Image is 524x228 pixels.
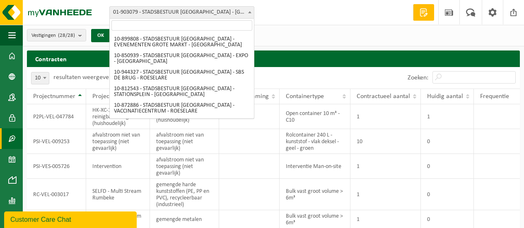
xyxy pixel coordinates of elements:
td: PSI-VEL-009253 [27,129,86,154]
td: 0 [421,179,474,210]
td: Intervention [86,154,150,179]
span: 10 [31,72,49,84]
td: PSI-VES-005726 [27,154,86,179]
td: SELFD - Multi Stream Rumbeke [86,179,150,210]
li: 10-944327 - STADSBESTUUR [GEOGRAPHIC_DATA] - SBS DE BRUG - ROESELARE [111,67,252,84]
td: 0 [421,129,474,154]
span: Vestigingen [31,29,75,42]
span: 10 [31,72,49,84]
span: Projectnaam [92,93,127,100]
h2: Contracten [27,50,520,67]
td: RC-VEL-003017 [27,179,86,210]
span: Huidig aantal [427,93,463,100]
td: 0 [421,154,474,179]
li: 10-812543 - STADSBESTUUR [GEOGRAPHIC_DATA] - STATIONSPLEIN - [GEOGRAPHIC_DATA] [111,84,252,100]
button: Vestigingen(28/28) [27,29,86,41]
span: Containertype [286,93,324,100]
td: Bulk vast groot volume > 6m³ [280,179,350,210]
td: 10 [350,129,421,154]
span: 01-903079 - STADSBESTUUR ROESELARE - ROESELARE [109,6,254,19]
span: 01-903079 - STADSBESTUUR ROESELARE - ROESELARE [110,7,254,18]
td: 1 [350,104,421,129]
count: (28/28) [58,33,75,38]
li: 10-872886 - STADSBESTUUR [GEOGRAPHIC_DATA] - VACCINATIECENTRUM - ROESELARE [111,100,252,117]
td: Open container 10 m³ - C10 [280,104,350,129]
label: resultaten weergeven [53,74,112,81]
td: P2PL-VEL-047784 [27,104,86,129]
iframe: chat widget [4,210,138,228]
td: gemengde harde kunststoffen (PE, PP en PVC), recycleerbaar (industrieel) [150,179,219,210]
td: afvalstroom niet van toepassing (niet gevaarlijk) [150,154,219,179]
td: Rolcontainer 240 L - kunststof - vlak deksel - geel - groen [280,129,350,154]
span: Contractueel aantal [357,93,410,100]
td: afvalstroom niet van toepassing (niet gevaarlijk) [86,129,150,154]
td: Interventie Man-on-site [280,154,350,179]
span: Projectnummer [33,93,75,100]
td: 1 [421,104,474,129]
li: 10-899808 - STADSBESTUUR [GEOGRAPHIC_DATA] - EVENEMENTEN GROTE MARKT - [GEOGRAPHIC_DATA] [111,34,252,50]
button: OK [91,29,110,42]
td: HK-XC-10-G reinigbaar veegvuil (huishoudelijk) [86,104,150,129]
li: 10-850939 - STADSBESTUUR [GEOGRAPHIC_DATA] - EXPO - [GEOGRAPHIC_DATA] [111,50,252,67]
label: Zoeken: [408,74,428,81]
td: 1 [350,179,421,210]
span: Frequentie [480,93,509,100]
td: afvalstroom niet van toepassing (niet gevaarlijk) [150,129,219,154]
td: 1 [350,154,421,179]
